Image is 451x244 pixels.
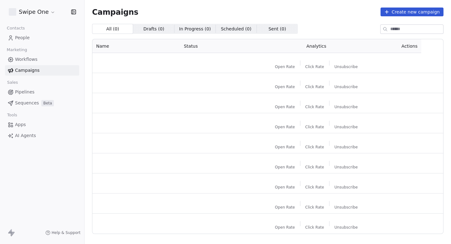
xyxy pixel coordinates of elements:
[15,56,38,63] span: Workflows
[5,98,79,108] a: SequencesBeta
[275,185,295,190] span: Open Rate
[305,165,324,170] span: Click Rate
[8,7,57,17] button: Swipe One
[334,185,358,190] span: Unsubscribe
[275,104,295,109] span: Open Rate
[5,65,79,76] a: Campaigns
[15,89,34,95] span: Pipelines
[5,119,79,130] a: Apps
[275,84,295,89] span: Open Rate
[334,125,358,130] span: Unsubscribe
[19,8,49,16] span: Swipe One
[305,205,324,210] span: Click Rate
[275,225,295,230] span: Open Rate
[92,8,138,16] span: Campaigns
[4,24,28,33] span: Contacts
[15,67,39,74] span: Campaigns
[334,84,358,89] span: Unsubscribe
[143,26,164,32] span: Drafts ( 0 )
[4,110,20,120] span: Tools
[334,104,358,109] span: Unsubscribe
[275,64,295,69] span: Open Rate
[260,39,373,53] th: Analytics
[334,64,358,69] span: Unsubscribe
[305,104,324,109] span: Click Rate
[305,145,324,150] span: Click Rate
[268,26,286,32] span: Sent ( 0 )
[15,132,36,139] span: AI Agents
[381,8,443,16] button: Create new campaign
[221,26,251,32] span: Scheduled ( 0 )
[305,125,324,130] span: Click Rate
[92,39,180,53] th: Name
[45,230,80,235] a: Help & Support
[179,26,211,32] span: In Progress ( 0 )
[334,225,358,230] span: Unsubscribe
[305,64,324,69] span: Click Rate
[334,165,358,170] span: Unsubscribe
[305,225,324,230] span: Click Rate
[15,121,26,128] span: Apps
[305,84,324,89] span: Click Rate
[305,185,324,190] span: Click Rate
[5,87,79,97] a: Pipelines
[5,130,79,141] a: AI Agents
[15,100,39,106] span: Sequences
[4,45,30,55] span: Marketing
[180,39,260,53] th: Status
[15,34,30,41] span: People
[334,205,358,210] span: Unsubscribe
[275,165,295,170] span: Open Rate
[52,230,80,235] span: Help & Support
[41,100,54,106] span: Beta
[334,145,358,150] span: Unsubscribe
[4,78,21,87] span: Sales
[275,205,295,210] span: Open Rate
[5,33,79,43] a: People
[275,125,295,130] span: Open Rate
[275,145,295,150] span: Open Rate
[373,39,421,53] th: Actions
[5,54,79,65] a: Workflows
